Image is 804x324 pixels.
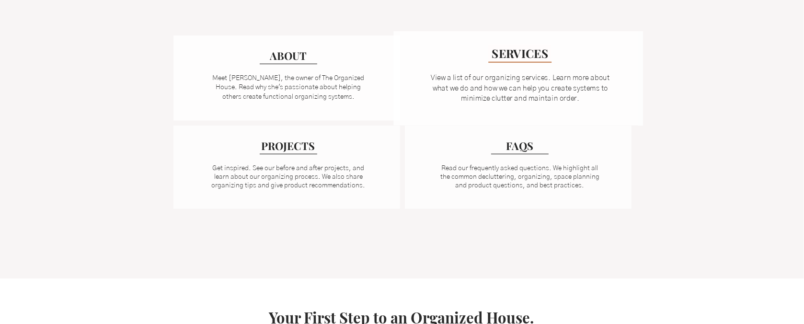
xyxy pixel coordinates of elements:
span: SERVICES [492,45,548,61]
span: ABOUT [270,48,307,63]
a: Get inspired. See our before and after projects, and learn about our organizing process. We also ... [212,165,366,189]
a: PROJECTS [260,138,317,154]
a: FAQS [491,138,549,154]
a: View a list of our organizing services. Learn more about what we do and how we can help you creat... [430,74,609,103]
span: Read our frequently asked questions. We highlight all the common decluttering, organizing, space ... [440,165,599,189]
a: SERVICES [488,44,551,63]
a: Meet [PERSON_NAME], the owner of The Organized House. Read why she's passionate about helping oth... [213,75,365,100]
span: PROJECTS [262,139,315,153]
a: ABOUT [260,47,317,64]
span: FAQS [506,139,533,153]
